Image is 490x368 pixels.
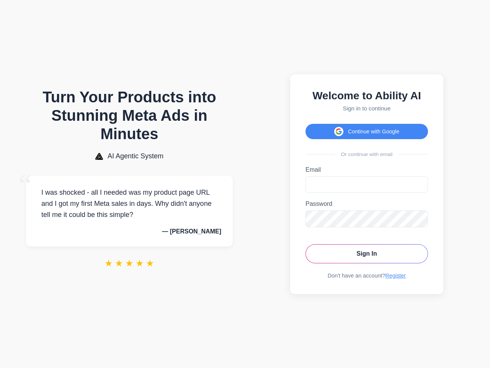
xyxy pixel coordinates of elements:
span: ★ [125,258,134,269]
h1: Turn Your Products into Stunning Meta Ads in Minutes [26,88,233,143]
span: AI Agentic System [108,152,163,160]
h2: Welcome to Ability AI [305,90,428,102]
a: Register [385,273,406,279]
button: Continue with Google [305,124,428,139]
button: Sign In [305,244,428,263]
p: I was shocked - all I needed was my product page URL and I got my first Meta sales in days. Why d... [38,187,221,220]
span: “ [18,168,32,203]
p: Sign in to continue [305,105,428,112]
div: Or continue with email [305,151,428,157]
span: ★ [105,258,113,269]
span: ★ [136,258,144,269]
label: Email [305,166,428,173]
span: ★ [146,258,154,269]
label: Password [305,200,428,207]
span: ★ [115,258,123,269]
p: — [PERSON_NAME] [38,228,221,235]
img: AI Agentic System Logo [95,153,103,160]
div: Don't have an account? [305,273,428,279]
